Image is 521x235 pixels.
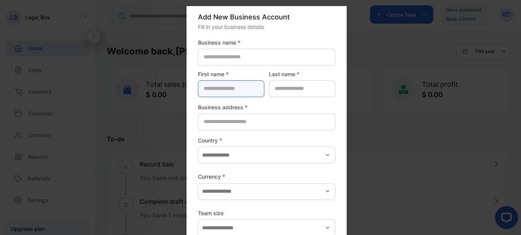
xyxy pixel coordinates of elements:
[198,103,335,111] label: Business address
[198,173,335,181] label: Currency
[198,70,264,78] label: First name
[198,209,335,217] label: Team size
[269,70,335,78] label: Last name
[198,136,335,144] label: Country
[198,38,335,46] label: Business name
[6,3,29,26] button: Open LiveChat chat widget
[198,12,335,22] p: Add New Business Account
[198,23,335,31] p: Fill in your business details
